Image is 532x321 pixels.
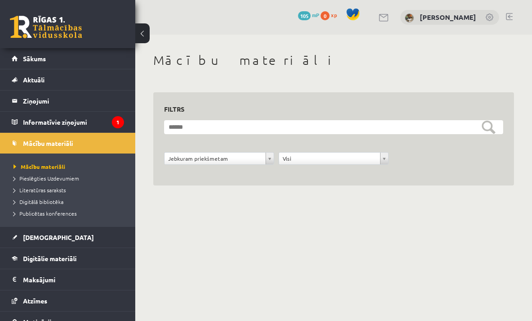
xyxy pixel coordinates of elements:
a: Literatūras saraksts [14,186,126,194]
legend: Maksājumi [23,269,124,290]
span: Visi [283,153,376,164]
a: Pieslēgties Uzdevumiem [14,174,126,182]
a: Digitālie materiāli [12,248,124,269]
img: Darja Degtjarjova [405,14,414,23]
span: Aktuāli [23,76,45,84]
span: Atzīmes [23,297,47,305]
legend: Informatīvie ziņojumi [23,112,124,132]
a: Informatīvie ziņojumi1 [12,112,124,132]
span: Pieslēgties Uzdevumiem [14,175,79,182]
a: Atzīmes [12,290,124,311]
a: Digitālā bibliotēka [14,198,126,206]
i: 1 [112,116,124,128]
span: 105 [298,11,311,20]
legend: Ziņojumi [23,90,124,111]
span: Mācību materiāli [23,139,73,147]
a: Mācību materiāli [12,133,124,154]
span: Jebkuram priekšmetam [168,153,262,164]
span: Digitālie materiāli [23,254,77,262]
a: [DEMOGRAPHIC_DATA] [12,227,124,248]
span: [DEMOGRAPHIC_DATA] [23,233,94,241]
a: 105 mP [298,11,319,18]
span: Publicētas konferences [14,210,77,217]
span: Sākums [23,54,46,63]
span: Digitālā bibliotēka [14,198,64,205]
h1: Mācību materiāli [153,53,514,68]
a: 0 xp [321,11,341,18]
a: Publicētas konferences [14,209,126,217]
a: Rīgas 1. Tālmācības vidusskola [10,16,82,38]
a: [PERSON_NAME] [420,13,476,22]
h3: Filtrs [164,103,492,115]
span: xp [331,11,337,18]
a: Mācību materiāli [14,163,126,171]
span: 0 [321,11,330,20]
a: Aktuāli [12,69,124,90]
a: Sākums [12,48,124,69]
a: Jebkuram priekšmetam [165,153,274,164]
span: Literatūras saraksts [14,186,66,194]
span: Mācību materiāli [14,163,65,170]
a: Ziņojumi [12,90,124,111]
span: mP [312,11,319,18]
a: Visi [279,153,388,164]
a: Maksājumi [12,269,124,290]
